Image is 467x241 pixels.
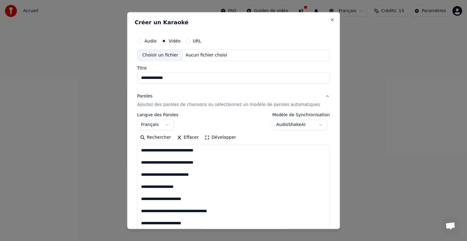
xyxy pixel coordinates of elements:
[137,102,320,108] p: Ajoutez des paroles de chansons ou sélectionnez un modèle de paroles automatiques
[202,133,239,142] button: Développer
[183,52,230,58] div: Aucun fichier choisi
[137,133,174,142] button: Rechercher
[137,93,152,99] div: Paroles
[137,66,330,70] label: Titre
[193,39,201,43] label: URL
[272,113,330,117] label: Modèle de Synchronisation
[137,88,330,113] button: ParolesAjoutez des paroles de chansons ou sélectionnez un modèle de paroles automatiques
[137,113,178,117] label: Langue des Paroles
[135,20,332,25] h2: Créer un Karaoké
[144,39,157,43] label: Audio
[174,133,202,142] button: Effacer
[137,50,183,61] div: Choisir un fichier
[169,39,181,43] label: Vidéo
